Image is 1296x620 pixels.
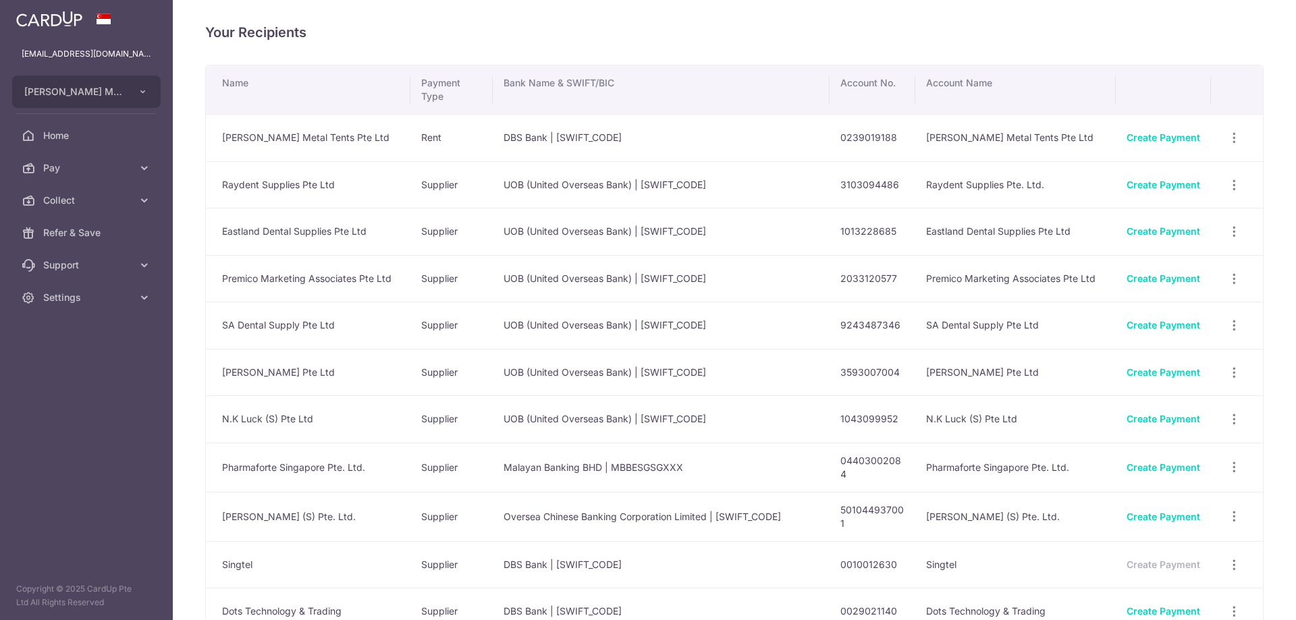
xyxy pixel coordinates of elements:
[830,349,915,396] td: 3593007004
[206,65,410,114] th: Name
[830,541,915,588] td: 0010012630
[830,208,915,255] td: 1013228685
[206,161,410,208] td: Raydent Supplies Pte Ltd
[43,226,132,239] span: Refer & Save
[493,541,830,588] td: DBS Bank | [SWIFT_CODE]
[493,443,830,492] td: Malayan Banking BHD | MBBESGSGXXX
[915,443,1116,492] td: Pharmaforte Singapore Pte. Ltd.
[830,161,915,208] td: 3103094486
[915,208,1116,255] td: Eastland Dental Supplies Pte Ltd
[410,541,492,588] td: Supplier
[410,161,492,208] td: Supplier
[206,114,410,161] td: [PERSON_NAME] Metal Tents Pte Ltd
[410,395,492,443] td: Supplier
[830,302,915,349] td: 9243487346
[1127,225,1200,237] a: Create Payment
[493,65,830,114] th: Bank Name & SWIFT/BIC
[830,395,915,443] td: 1043099952
[43,194,132,207] span: Collect
[43,291,132,304] span: Settings
[915,492,1116,541] td: [PERSON_NAME] (S) Pte. Ltd.
[206,302,410,349] td: SA Dental Supply Pte Ltd
[206,443,410,492] td: Pharmaforte Singapore Pte. Ltd.
[1127,179,1200,190] a: Create Payment
[1127,605,1200,617] a: Create Payment
[830,255,915,302] td: 2033120577
[43,258,132,272] span: Support
[43,129,132,142] span: Home
[206,395,410,443] td: N.K Luck (S) Pte Ltd
[22,47,151,61] p: [EMAIL_ADDRESS][DOMAIN_NAME]
[1210,580,1282,613] iframe: Opens a widget where you can find more information
[830,492,915,541] td: 501044937001
[915,161,1116,208] td: Raydent Supplies Pte. Ltd.
[410,443,492,492] td: Supplier
[410,492,492,541] td: Supplier
[205,22,1264,43] h4: Your Recipients
[24,85,124,98] span: [PERSON_NAME] MANAGEMENT CONSULTANCY (S) PTE. LTD.
[410,349,492,396] td: Supplier
[915,255,1116,302] td: Premico Marketing Associates Pte Ltd
[1127,132,1200,143] a: Create Payment
[830,443,915,492] td: 04403002084
[410,208,492,255] td: Supplier
[1127,511,1200,522] a: Create Payment
[493,492,830,541] td: Oversea Chinese Banking Corporation Limited | [SWIFT_CODE]
[206,255,410,302] td: Premico Marketing Associates Pte Ltd
[493,208,830,255] td: UOB (United Overseas Bank) | [SWIFT_CODE]
[12,76,161,108] button: [PERSON_NAME] MANAGEMENT CONSULTANCY (S) PTE. LTD.
[206,208,410,255] td: Eastland Dental Supplies Pte Ltd
[493,302,830,349] td: UOB (United Overseas Bank) | [SWIFT_CODE]
[206,541,410,588] td: Singtel
[206,492,410,541] td: [PERSON_NAME] (S) Pte. Ltd.
[16,11,82,27] img: CardUp
[410,255,492,302] td: Supplier
[830,114,915,161] td: 0239019188
[493,349,830,396] td: UOB (United Overseas Bank) | [SWIFT_CODE]
[830,65,915,114] th: Account No.
[1127,273,1200,284] a: Create Payment
[410,65,492,114] th: Payment Type
[915,65,1116,114] th: Account Name
[915,349,1116,396] td: [PERSON_NAME] Pte Ltd
[493,161,830,208] td: UOB (United Overseas Bank) | [SWIFT_CODE]
[493,395,830,443] td: UOB (United Overseas Bank) | [SWIFT_CODE]
[915,114,1116,161] td: [PERSON_NAME] Metal Tents Pte Ltd
[915,302,1116,349] td: SA Dental Supply Pte Ltd
[43,161,132,175] span: Pay
[493,255,830,302] td: UOB (United Overseas Bank) | [SWIFT_CODE]
[1127,413,1200,424] a: Create Payment
[1127,319,1200,331] a: Create Payment
[1127,461,1200,473] a: Create Payment
[410,302,492,349] td: Supplier
[915,395,1116,443] td: N.K Luck (S) Pte Ltd
[410,114,492,161] td: Rent
[206,349,410,396] td: [PERSON_NAME] Pte Ltd
[493,114,830,161] td: DBS Bank | [SWIFT_CODE]
[1127,366,1200,378] a: Create Payment
[915,541,1116,588] td: Singtel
